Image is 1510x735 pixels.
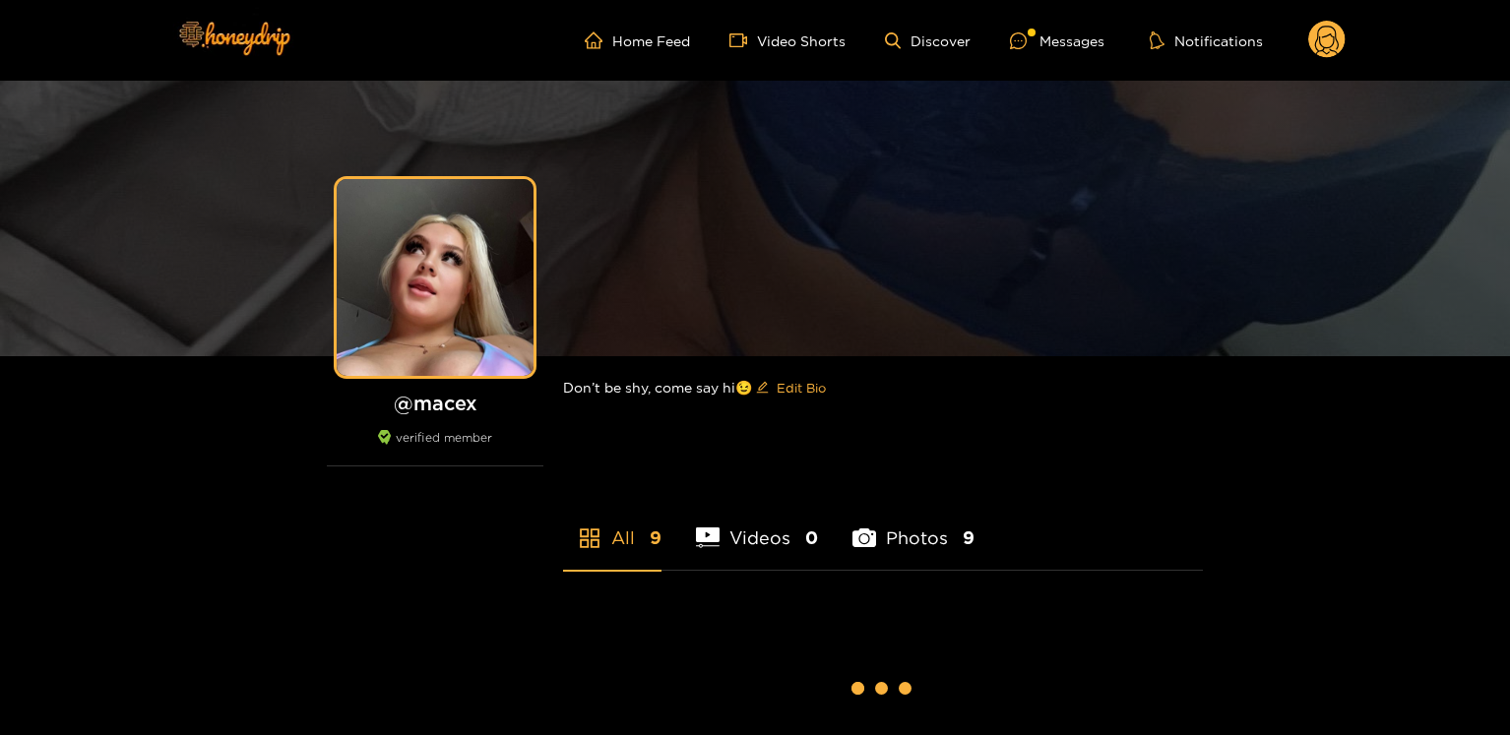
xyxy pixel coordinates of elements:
div: Don’t be shy, come say hi😉 [563,356,1203,419]
a: Home Feed [585,31,690,49]
span: 0 [805,525,818,550]
li: All [563,481,661,570]
li: Photos [852,481,975,570]
button: Notifications [1144,31,1269,50]
span: video-camera [729,31,757,49]
span: 9 [650,525,661,550]
li: Videos [696,481,818,570]
div: verified member [327,430,543,466]
span: Edit Bio [777,378,826,398]
span: edit [756,381,769,396]
span: appstore [578,526,601,550]
a: Discover [885,32,971,49]
button: editEdit Bio [752,372,830,403]
span: home [585,31,612,49]
h1: @ macex [327,391,543,415]
a: Video Shorts [729,31,846,49]
span: 9 [963,525,975,550]
div: Messages [1010,30,1104,52]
